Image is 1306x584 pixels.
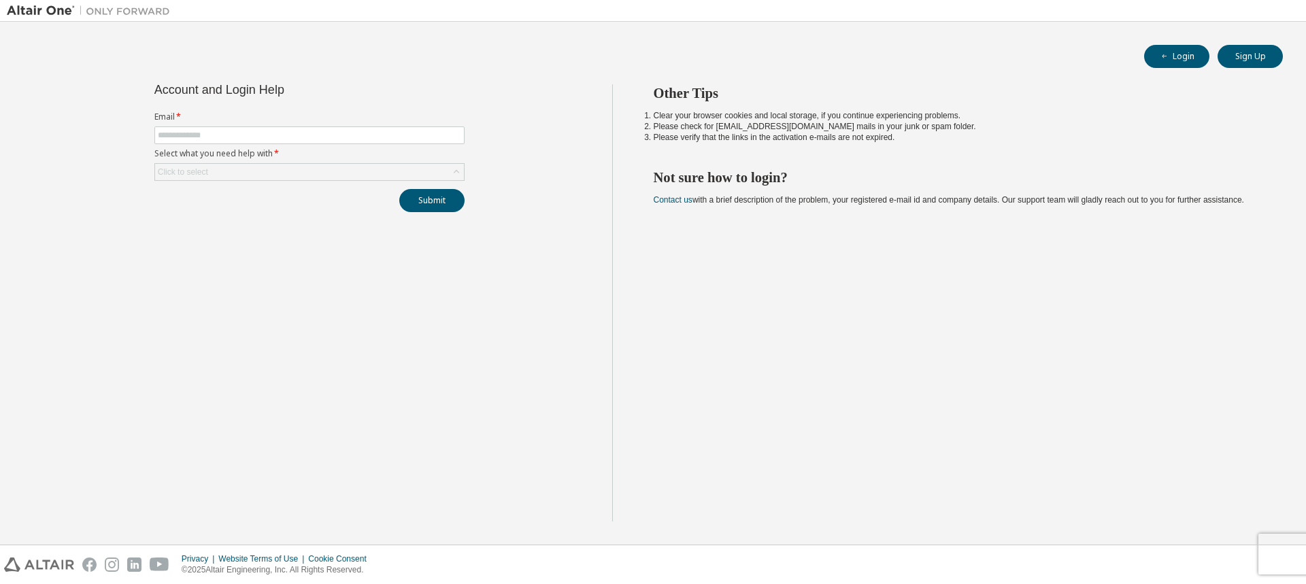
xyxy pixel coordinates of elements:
div: Account and Login Help [154,84,403,95]
a: Contact us [654,195,692,205]
img: instagram.svg [105,557,119,572]
button: Submit [399,189,465,212]
div: Privacy [182,553,218,564]
p: © 2025 Altair Engineering, Inc. All Rights Reserved. [182,564,375,576]
img: altair_logo.svg [4,557,74,572]
label: Select what you need help with [154,148,465,159]
img: youtube.svg [150,557,169,572]
label: Email [154,111,465,122]
img: facebook.svg [82,557,97,572]
button: Login [1144,45,1209,68]
li: Clear your browser cookies and local storage, if you continue experiencing problems. [654,110,1259,121]
div: Website Terms of Use [218,553,308,564]
div: Click to select [158,167,208,177]
img: linkedin.svg [127,557,141,572]
span: with a brief description of the problem, your registered e-mail id and company details. Our suppo... [654,195,1244,205]
div: Click to select [155,164,464,180]
h2: Not sure how to login? [654,169,1259,186]
button: Sign Up [1218,45,1283,68]
h2: Other Tips [654,84,1259,102]
li: Please verify that the links in the activation e-mails are not expired. [654,132,1259,143]
li: Please check for [EMAIL_ADDRESS][DOMAIN_NAME] mails in your junk or spam folder. [654,121,1259,132]
div: Cookie Consent [308,553,374,564]
img: Altair One [7,4,177,18]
